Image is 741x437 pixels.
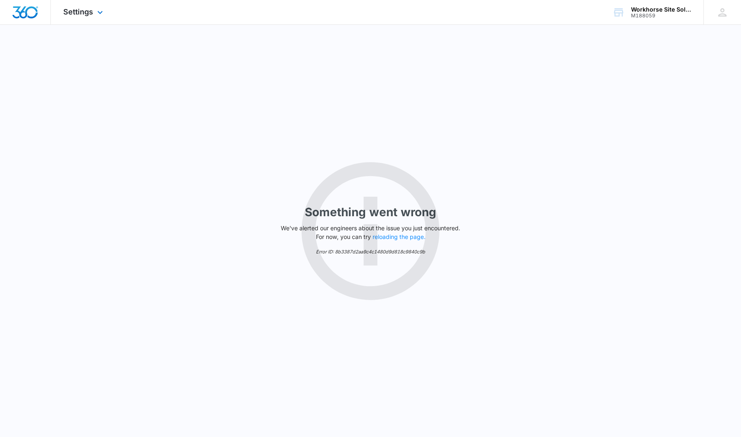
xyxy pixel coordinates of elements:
[316,249,425,255] em: Error ID: 8b3387d2aa9c4c1480d9d818c9840c9b
[63,7,93,16] span: Settings
[305,203,436,221] h1: Something went wrong
[631,13,691,19] div: account id
[631,6,691,13] div: account name
[373,234,425,240] button: reloading the page.
[277,224,464,241] p: We've alerted our engineers about the issue you just encountered. For now, you can try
